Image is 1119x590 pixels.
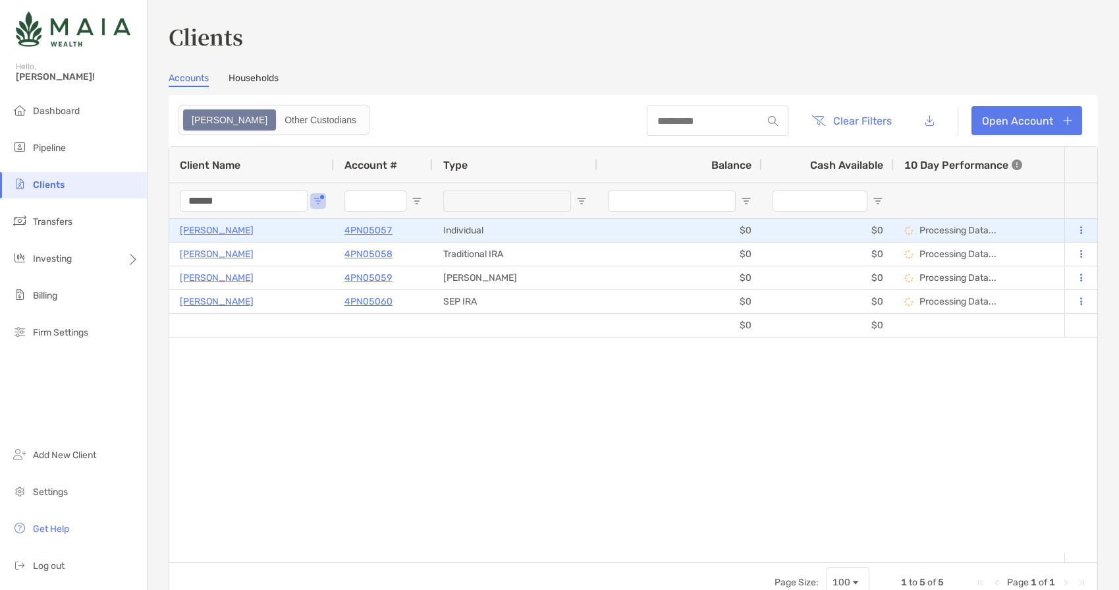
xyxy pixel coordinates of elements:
[12,213,28,229] img: transfers icon
[180,270,254,286] a: [PERSON_NAME]
[802,106,902,135] button: Clear Filters
[1007,577,1029,588] span: Page
[12,287,28,303] img: billing icon
[433,290,597,313] div: SEP IRA
[904,250,914,259] img: Processing Data icon
[12,520,28,536] img: get-help icon
[180,159,240,171] span: Client Name
[33,560,65,572] span: Log out
[344,246,393,262] a: 4PN05058
[1031,577,1037,588] span: 1
[919,225,996,236] p: Processing Data...
[344,159,397,171] span: Account #
[775,577,819,588] div: Page Size:
[12,483,28,499] img: settings icon
[433,219,597,242] div: Individual
[33,450,96,461] span: Add New Client
[344,293,393,310] a: 4PN05060
[904,226,914,235] img: Processing Data icon
[33,179,65,191] span: Clients
[909,577,917,588] span: to
[12,557,28,573] img: logout icon
[991,577,1002,588] div: Previous Page
[597,290,762,313] div: $0
[762,219,894,242] div: $0
[873,196,883,206] button: Open Filter Menu
[16,5,130,53] img: Zoe Logo
[1039,577,1047,588] span: of
[901,577,907,588] span: 1
[229,73,279,87] a: Households
[33,105,80,117] span: Dashboard
[1076,577,1087,588] div: Last Page
[180,293,254,310] a: [PERSON_NAME]
[919,577,925,588] span: 5
[762,243,894,266] div: $0
[433,266,597,289] div: [PERSON_NAME]
[12,324,28,339] img: firm-settings icon
[762,290,894,313] div: $0
[971,106,1082,135] a: Open Account
[597,243,762,266] div: $0
[768,116,778,126] img: input icon
[12,250,28,266] img: investing icon
[180,191,308,212] input: Client Name Filter Input
[344,191,406,212] input: Account # Filter Input
[762,314,894,337] div: $0
[576,196,587,206] button: Open Filter Menu
[12,139,28,155] img: pipeline icon
[169,21,1098,51] h3: Clients
[12,446,28,462] img: add_new_client icon
[16,71,139,82] span: [PERSON_NAME]!
[33,327,88,338] span: Firm Settings
[344,270,393,286] a: 4PN05059
[810,159,883,171] span: Cash Available
[597,219,762,242] div: $0
[412,196,422,206] button: Open Filter Menu
[443,159,468,171] span: Type
[919,249,996,260] p: Processing Data...
[773,191,867,212] input: Cash Available Filter Input
[180,222,254,239] a: [PERSON_NAME]
[344,222,393,239] a: 4PN05057
[33,142,66,154] span: Pipeline
[904,147,1022,183] div: 10 Day Performance
[832,577,850,588] div: 100
[1049,577,1055,588] span: 1
[169,73,209,87] a: Accounts
[919,296,996,307] p: Processing Data...
[184,111,275,129] div: Zoe
[597,266,762,289] div: $0
[313,196,323,206] button: Open Filter Menu
[12,176,28,192] img: clients icon
[904,297,914,307] img: Processing Data icon
[33,487,68,498] span: Settings
[33,290,57,301] span: Billing
[975,577,986,588] div: First Page
[180,246,254,262] a: [PERSON_NAME]
[33,523,69,535] span: Get Help
[762,266,894,289] div: $0
[33,216,72,227] span: Transfers
[927,577,936,588] span: of
[178,105,369,135] div: segmented control
[12,102,28,118] img: dashboard icon
[33,253,72,264] span: Investing
[608,191,736,212] input: Balance Filter Input
[919,272,996,283] p: Processing Data...
[1060,577,1071,588] div: Next Page
[277,111,364,129] div: Other Custodians
[904,274,914,283] img: Processing Data icon
[938,577,944,588] span: 5
[597,314,762,337] div: $0
[741,196,751,206] button: Open Filter Menu
[711,159,751,171] span: Balance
